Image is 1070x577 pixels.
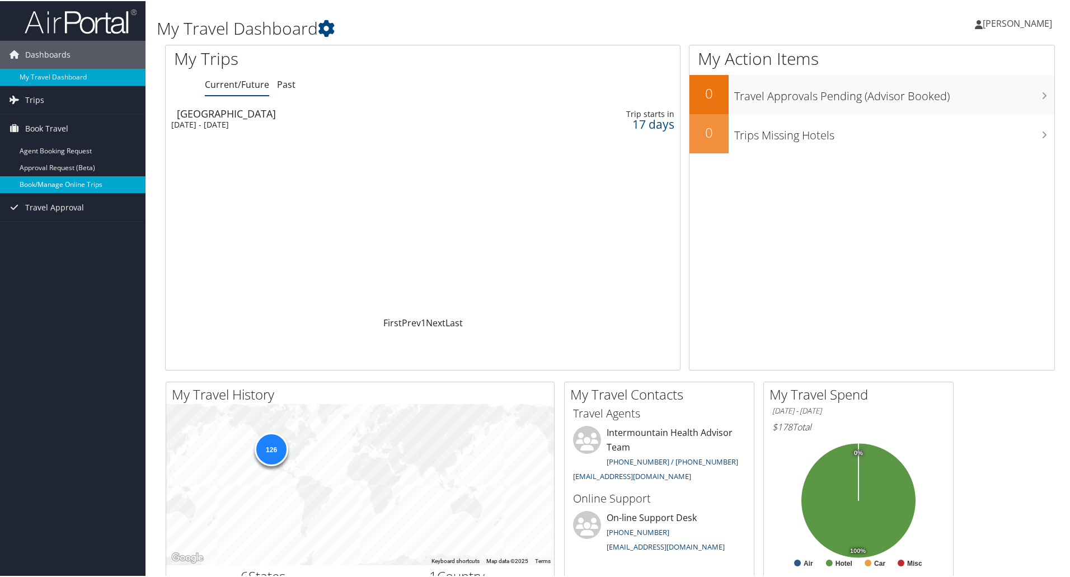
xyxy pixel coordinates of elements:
h3: Travel Agents [573,405,745,420]
h3: Trips Missing Hotels [734,121,1054,142]
li: On-line Support Desk [567,510,751,556]
a: [PHONE_NUMBER] / [PHONE_NUMBER] [607,456,738,466]
h1: My Action Items [689,46,1054,69]
span: $178 [772,420,792,432]
span: [PERSON_NAME] [983,16,1052,29]
tspan: 0% [854,449,863,456]
h2: My Travel Spend [769,384,953,403]
span: Book Travel [25,114,68,142]
a: [PHONE_NUMBER] [607,526,669,536]
div: Trip starts in [562,108,674,118]
h3: Online Support [573,490,745,505]
span: Travel Approval [25,193,84,221]
a: 0Travel Approvals Pending (Advisor Booked) [689,74,1054,113]
text: Hotel [836,559,852,566]
img: Google [169,550,206,564]
span: Dashboards [25,40,71,68]
h2: 0 [689,122,729,141]
tspan: 100% [850,547,866,553]
span: Map data ©2025 [486,557,528,563]
text: Misc [907,559,922,566]
a: Open this area in Google Maps (opens a new window) [169,550,206,564]
a: 0Trips Missing Hotels [689,113,1054,152]
a: Next [426,316,445,328]
a: [EMAIL_ADDRESS][DOMAIN_NAME] [607,541,725,551]
h3: Travel Approvals Pending (Advisor Booked) [734,82,1054,103]
div: [DATE] - [DATE] [171,119,495,129]
h1: My Trips [174,46,457,69]
div: 17 days [562,118,674,128]
h6: [DATE] - [DATE] [772,405,945,415]
a: Current/Future [205,77,269,90]
a: [PERSON_NAME] [975,6,1063,39]
div: [GEOGRAPHIC_DATA] [177,107,501,118]
button: Keyboard shortcuts [431,556,480,564]
img: airportal-logo.png [25,7,137,34]
a: Terms (opens in new tab) [535,557,551,563]
h2: My Travel History [172,384,554,403]
text: Car [874,559,885,566]
li: Intermountain Health Advisor Team [567,425,751,485]
h1: My Travel Dashboard [157,16,761,39]
a: 1 [421,316,426,328]
a: Last [445,316,463,328]
h2: 0 [689,83,729,102]
a: [EMAIL_ADDRESS][DOMAIN_NAME] [573,470,691,480]
a: First [383,316,402,328]
div: 126 [255,431,288,465]
a: Prev [402,316,421,328]
a: Past [277,77,295,90]
span: Trips [25,85,44,113]
text: Air [804,559,813,566]
h6: Total [772,420,945,432]
h2: My Travel Contacts [570,384,754,403]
